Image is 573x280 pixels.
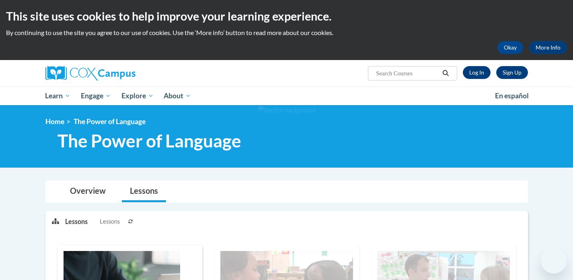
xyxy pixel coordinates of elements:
a: Log In [463,66,491,79]
span: The Power of Language [58,130,241,151]
button: Search [440,68,452,78]
button: Okay [497,41,523,54]
a: Overview [62,181,114,202]
a: Lessons [122,181,166,202]
input: Search Courses [375,68,440,78]
span: About [164,91,191,101]
a: Register [496,66,528,79]
iframe: Button to launch messaging window [541,248,567,274]
span: Explore [121,91,154,101]
span: Engage [81,91,111,101]
img: Cox Campus [45,66,136,81]
a: En español [490,87,534,104]
span: En español [495,91,529,100]
a: About [158,87,196,105]
span: Lessons [100,217,120,226]
a: Home [45,117,64,126]
a: Engage [76,87,116,105]
span: The Power of Language [74,117,146,126]
img: Section background [258,106,315,115]
p: By continuing to use the site you agree to our use of cookies. Use the ‘More info’ button to read... [6,28,567,37]
p: Lessons [65,217,88,226]
a: More Info [529,41,567,54]
span: Learn [45,91,70,101]
div: Main menu [33,87,540,105]
a: Learn [40,87,76,105]
h2: This site uses cookies to help improve your learning experience. [6,8,567,24]
a: Explore [116,87,159,105]
a: Cox Campus [45,66,198,81]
